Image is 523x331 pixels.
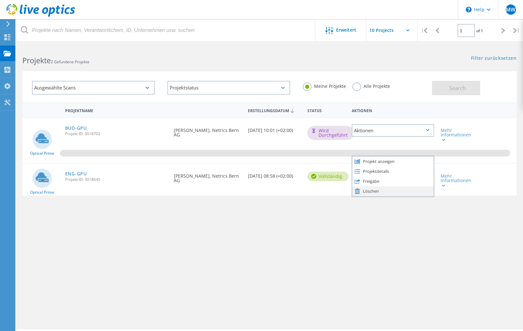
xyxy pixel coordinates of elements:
[245,164,304,185] div: [DATE] 08:58 (+02:00)
[352,157,434,166] div: Projekt anzeigen
[16,19,316,42] input: Projekte nach Namen, Verantwortlichem, ID, Unternehmen usw. suchen
[349,104,437,116] div: Aktionen
[65,172,87,176] a: ENG-GPU
[30,190,54,194] span: Optical Prime
[303,82,346,89] label: Meine Projekte
[62,104,171,116] div: Projektname
[65,132,167,136] span: Projekt-ID: 3018702
[245,118,304,139] div: [DATE] 10:01 (+02:00)
[352,186,434,196] div: Löschen
[510,19,523,42] div: |
[506,7,515,12] span: MW
[352,166,434,176] div: Projektdetails
[352,124,434,137] div: Aktionen
[418,19,431,42] div: |
[30,151,54,155] span: Optical Prime
[466,7,472,12] svg: \n
[171,118,245,143] div: [PERSON_NAME], Netrics Bern AG
[51,59,89,65] span: 2 Gefundene Projekte
[65,126,87,130] a: BUD-GPU
[471,56,517,61] a: Filter zurücksetzen
[449,85,466,92] span: Search
[65,178,167,181] span: Projekt-ID: 3018645
[441,174,474,187] div: Mehr Informationen
[245,104,304,116] div: Erstellungsdatum
[32,81,155,95] div: Ausgewählte Scans
[307,126,354,140] div: Wird durchgeführt
[307,172,349,181] div: vollständig
[171,164,245,189] div: [PERSON_NAME], Netrics Bern AG
[22,55,51,65] b: Projekte
[441,128,474,142] div: Mehr Informationen
[304,104,349,116] div: Status
[336,28,356,32] span: Erweitert
[352,82,390,89] label: Alle Projekte
[6,13,75,18] a: Live Optics Dashboard
[167,81,290,95] div: Projektstatus
[352,176,434,186] div: Freigabe
[432,81,480,95] button: Search
[476,28,483,34] span: of 1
